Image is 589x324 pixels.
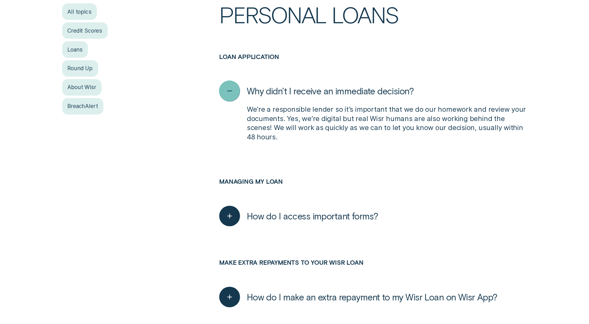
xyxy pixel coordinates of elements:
h3: Make extra repayments to your Wisr Loan [219,259,527,281]
p: We’re a responsible lender so it’s important that we do our homework and review your documents. Y... [247,105,527,142]
a: Loans [62,41,88,58]
h3: Loan application [219,53,527,76]
a: Round Up [62,60,98,77]
span: How do I access important forms? [247,210,378,222]
a: About Wisr [62,79,102,96]
a: Credit Scores [62,22,108,39]
a: BreachAlert [62,98,103,115]
a: All topics [62,3,97,20]
button: How do I make an extra repayment to my Wisr Loan on Wisr App? [219,287,497,307]
h1: Personal Loans [219,3,527,53]
span: How do I make an extra repayment to my Wisr Loan on Wisr App? [247,291,497,303]
h3: Managing my loan [219,178,527,200]
button: How do I access important forms? [219,206,378,226]
button: Why didn’t I receive an immediate decision? [219,81,414,101]
span: Why didn’t I receive an immediate decision? [247,85,414,97]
